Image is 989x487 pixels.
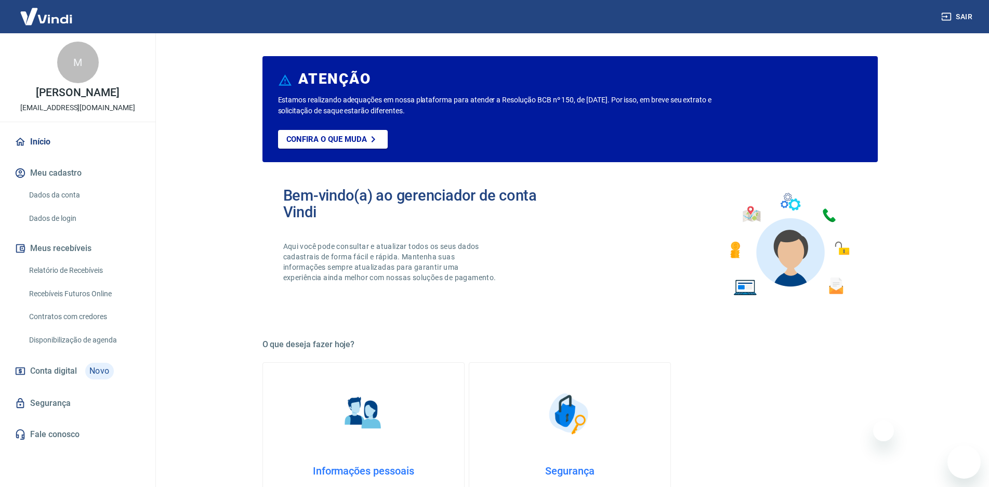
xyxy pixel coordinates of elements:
[280,465,447,477] h4: Informações pessoais
[544,388,596,440] img: Segurança
[12,359,143,384] a: Conta digitalNovo
[12,162,143,185] button: Meu cadastro
[721,187,857,302] img: Imagem de um avatar masculino com diversos icones exemplificando as funcionalidades do gerenciado...
[25,306,143,327] a: Contratos com credores
[486,465,654,477] h4: Segurança
[25,260,143,281] a: Relatório de Recebíveis
[947,445,981,479] iframe: Botão para abrir a janela de mensagens
[298,74,371,84] h6: ATENÇÃO
[30,364,77,378] span: Conta digital
[873,420,894,441] iframe: Fechar mensagem
[286,135,367,144] p: Confira o que muda
[12,130,143,153] a: Início
[262,339,878,350] h5: O que deseja fazer hoje?
[278,130,388,149] a: Confira o que muda
[283,241,498,283] p: Aqui você pode consultar e atualizar todos os seus dados cadastrais de forma fácil e rápida. Mant...
[278,95,745,116] p: Estamos realizando adequações em nossa plataforma para atender a Resolução BCB nº 150, de [DATE]....
[25,185,143,206] a: Dados da conta
[25,330,143,351] a: Disponibilização de agenda
[25,283,143,305] a: Recebíveis Futuros Online
[283,187,570,220] h2: Bem-vindo(a) ao gerenciador de conta Vindi
[12,392,143,415] a: Segurança
[57,42,99,83] div: M
[20,102,135,113] p: [EMAIL_ADDRESS][DOMAIN_NAME]
[85,363,114,379] span: Novo
[25,208,143,229] a: Dados de login
[337,388,389,440] img: Informações pessoais
[939,7,977,27] button: Sair
[12,237,143,260] button: Meus recebíveis
[12,1,80,32] img: Vindi
[36,87,119,98] p: [PERSON_NAME]
[12,423,143,446] a: Fale conosco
